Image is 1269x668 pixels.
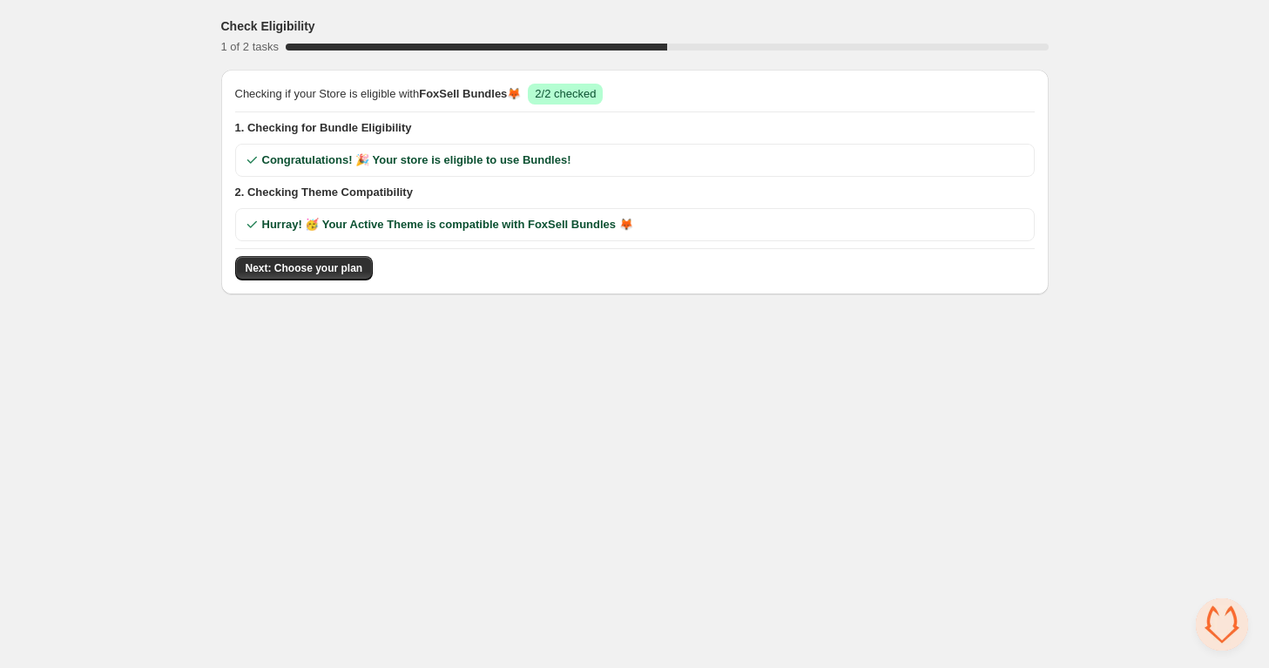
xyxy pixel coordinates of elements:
[1196,598,1248,651] div: Otevřený chat
[419,87,507,100] span: FoxSell Bundles
[262,216,633,233] span: Hurray! 🥳 Your Active Theme is compatible with FoxSell Bundles 🦊
[235,119,1035,137] span: 1. Checking for Bundle Eligibility
[221,17,315,35] h3: Check Eligibility
[535,87,596,100] span: 2/2 checked
[246,261,363,275] span: Next: Choose your plan
[235,184,1035,201] span: 2. Checking Theme Compatibility
[235,256,374,280] button: Next: Choose your plan
[262,152,571,169] span: Congratulations! 🎉 Your store is eligible to use Bundles!
[221,40,279,53] span: 1 of 2 tasks
[235,85,522,103] span: Checking if your Store is eligible with 🦊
